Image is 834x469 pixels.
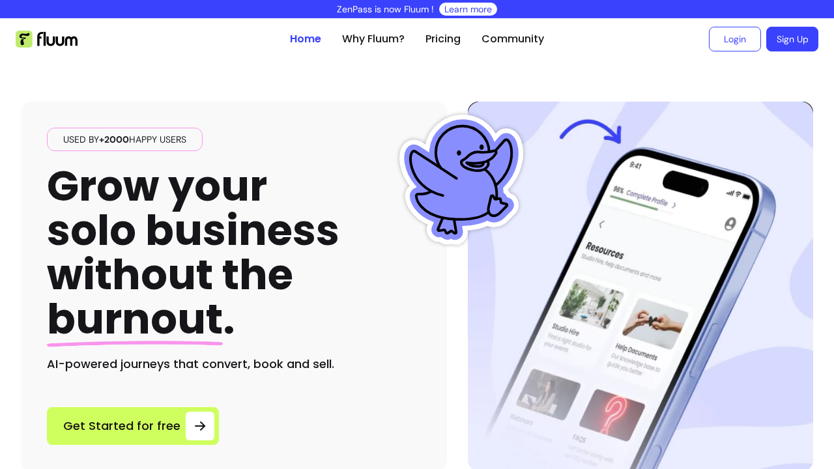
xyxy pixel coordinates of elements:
a: Why Fluum? [342,31,405,47]
a: Pricing [425,31,461,47]
a: Login [709,27,761,51]
img: Fluum Duck sticker [396,115,526,245]
h2: AI-powered journeys that convert, book and sell. [47,355,421,373]
a: Sign Up [766,27,818,51]
p: ZenPass is now Fluum ! [337,3,434,16]
a: Home [290,31,321,47]
h1: Grow your solo business without the . [47,164,339,342]
span: burnout [47,290,223,348]
a: Learn more [444,3,492,16]
span: +2000 [99,134,129,145]
img: Fluum Logo [16,31,78,48]
a: Get Started for free [47,407,219,445]
span: Used by happy users [58,133,192,146]
span: Get Started for free [63,417,180,435]
a: Community [482,31,544,47]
